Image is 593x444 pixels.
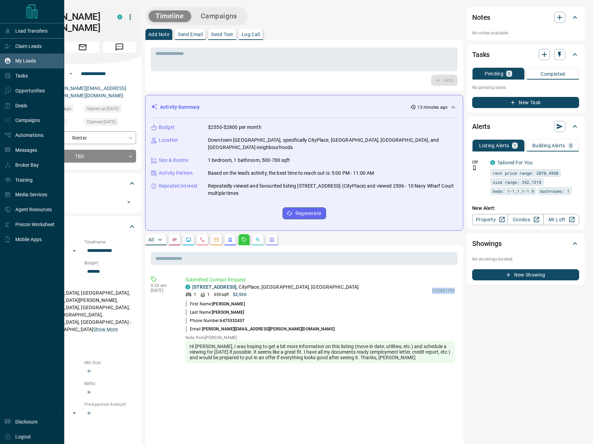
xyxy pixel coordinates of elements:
[472,165,477,170] svg: Push Notification Only
[29,422,136,428] p: Credit Score:
[194,291,196,298] p: 1
[241,237,247,242] svg: Requests
[220,318,244,323] span: 6475332437
[472,97,579,108] button: New Task
[29,287,136,335] p: [GEOGRAPHIC_DATA], [GEOGRAPHIC_DATA], [GEOGRAPHIC_DATA][PERSON_NAME], [GEOGRAPHIC_DATA], [GEOGRAP...
[148,237,154,242] p: All
[417,104,448,110] p: 15 minutes ago
[432,288,455,294] p: C12451731
[151,283,175,288] p: 9:53 am
[148,32,169,37] p: Add Note
[124,197,134,207] button: Open
[472,121,490,132] h2: Alerts
[84,360,136,366] p: Min Size:
[200,237,205,242] svg: Calls
[194,10,244,22] button: Campaigns
[186,237,191,242] svg: Lead Browsing Activity
[159,182,198,190] p: Repeated Interest
[208,137,457,151] p: Downtown [GEOGRAPHIC_DATA], specifically CityPlace, [GEOGRAPHIC_DATA], [GEOGRAPHIC_DATA], and [GE...
[472,82,579,93] p: No pending tasks
[185,276,455,283] p: Submitted Contact Request
[472,9,579,26] div: Notes
[103,42,136,53] span: Message
[208,124,261,131] p: $2550-$2800 per month
[84,239,136,245] p: Timeframe:
[485,71,503,76] p: Pending
[67,69,75,78] button: Open
[490,160,495,165] div: condos.ca
[48,85,126,98] a: [PERSON_NAME][EMAIL_ADDRESS][PERSON_NAME][DOMAIN_NAME]
[185,301,245,307] p: First Name:
[472,238,502,249] h2: Showings
[543,214,579,225] a: Mr.Loft
[472,46,579,63] div: Tasks
[149,10,191,22] button: Timeline
[472,30,579,36] p: No notes available
[513,143,516,148] p: 1
[185,326,335,332] p: Email:
[540,188,569,195] span: bathrooms: 1
[87,118,116,125] span: Claimed [DATE]
[151,288,175,293] p: [DATE]
[497,160,533,165] a: Tailored For You
[208,182,457,197] p: Repeatedly viewed and favourited listing [STREET_ADDRESS] (CityPlace) and viewed 2506 - 10 Navy W...
[29,131,136,144] div: Renter
[29,11,107,33] h1: [PERSON_NAME] [PERSON_NAME]
[159,170,193,177] p: Activity Pattern
[159,137,178,144] p: Location
[472,235,579,252] div: Showings
[472,256,579,262] p: No showings booked
[29,339,136,345] p: Motivation:
[227,237,233,242] svg: Listing Alerts
[192,284,236,290] a: [STREET_ADDRESS]
[472,118,579,135] div: Alerts
[202,327,335,331] span: [PERSON_NAME][EMAIL_ADDRESS][PERSON_NAME][DOMAIN_NAME]
[472,159,486,165] p: Off
[117,15,122,19] div: condos.ca
[283,207,326,219] button: Regenerate
[84,401,136,408] p: Pre-Approval Amount:
[269,237,275,242] svg: Agent Actions
[185,285,190,289] div: condos.ca
[29,175,136,192] div: Tags
[192,283,359,291] p: , CityPlace, [GEOGRAPHIC_DATA], [GEOGRAPHIC_DATA]
[66,42,99,53] span: Email
[472,214,508,225] a: Property
[87,105,119,112] span: Signed up [DATE]
[541,72,565,76] p: Completed
[185,335,455,340] p: Note from [PERSON_NAME]
[233,291,247,298] p: $2,550
[185,341,455,363] div: Hi [PERSON_NAME], I was hoping to get a bit more information on this listing (move in date, utili...
[160,104,200,111] p: Activity Summary
[172,237,177,242] svg: Notes
[207,291,210,298] p: 1
[508,214,543,225] a: Condos
[151,101,457,114] div: Activity Summary15 minutes ago
[93,326,118,333] button: Show More
[493,179,541,186] span: size range: 342,1318
[208,170,374,177] p: Based on the lead's activity, the best time to reach out is: 5:00 PM - 11:00 AM
[214,237,219,242] svg: Emails
[508,71,510,76] p: 0
[214,291,229,298] p: 650 sqft
[532,143,565,148] p: Building Alerts
[255,237,261,242] svg: Opportunities
[493,170,558,176] span: rent price range: 2070,4950
[569,143,572,148] p: 0
[159,157,189,164] p: Size & Rooms
[493,188,534,195] span: beds: 1-1,1.1-1.9
[472,12,490,23] h2: Notes
[185,309,244,315] p: Last Name:
[479,143,509,148] p: Listing Alerts
[84,260,136,266] p: Budget:
[159,124,175,131] p: Budget
[472,205,579,212] p: New Alert:
[212,310,244,315] span: [PERSON_NAME]
[178,32,203,37] p: Send Email
[212,302,244,306] span: [PERSON_NAME]
[472,269,579,280] button: New Showing
[185,318,245,324] p: Phone Number:
[242,32,260,37] p: Log Call
[211,32,233,37] p: Send Text
[84,380,136,387] p: Baths:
